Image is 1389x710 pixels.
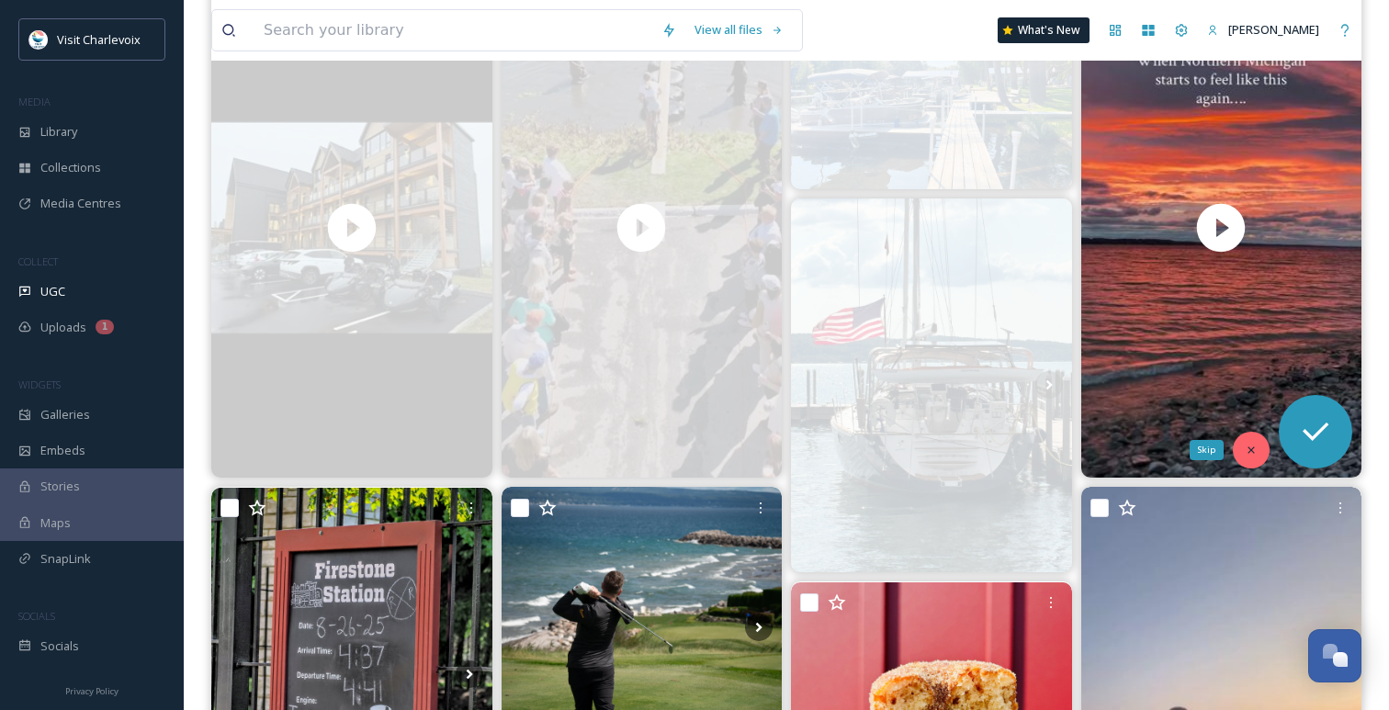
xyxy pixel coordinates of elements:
[57,31,141,48] span: Visit Charlevoix
[1308,629,1361,682] button: Open Chat
[40,550,91,568] span: SnapLink
[1198,12,1328,48] a: [PERSON_NAME]
[65,679,119,701] a: Privacy Policy
[18,378,61,391] span: WIDGETS
[40,514,71,532] span: Maps
[18,609,55,623] span: SOCIALS
[40,406,90,423] span: Galleries
[40,195,121,212] span: Media Centres
[40,123,77,141] span: Library
[18,95,51,108] span: MEDIA
[791,198,1072,572] img: Took advantage of the nice weather in Northern Michigan over Labor Day weekend to do the quick sa...
[18,254,58,268] span: COLLECT
[1228,21,1319,38] span: [PERSON_NAME]
[40,283,65,300] span: UGC
[96,320,114,334] div: 1
[40,319,86,336] span: Uploads
[29,30,48,49] img: Visit-Charlevoix_Logo.jpg
[254,10,652,51] input: Search your library
[65,685,119,697] span: Privacy Policy
[40,442,85,459] span: Embeds
[40,159,101,176] span: Collections
[998,17,1090,43] a: What's New
[1190,440,1224,460] div: Skip
[40,478,80,495] span: Stories
[40,637,79,655] span: Socials
[685,12,793,48] a: View all files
